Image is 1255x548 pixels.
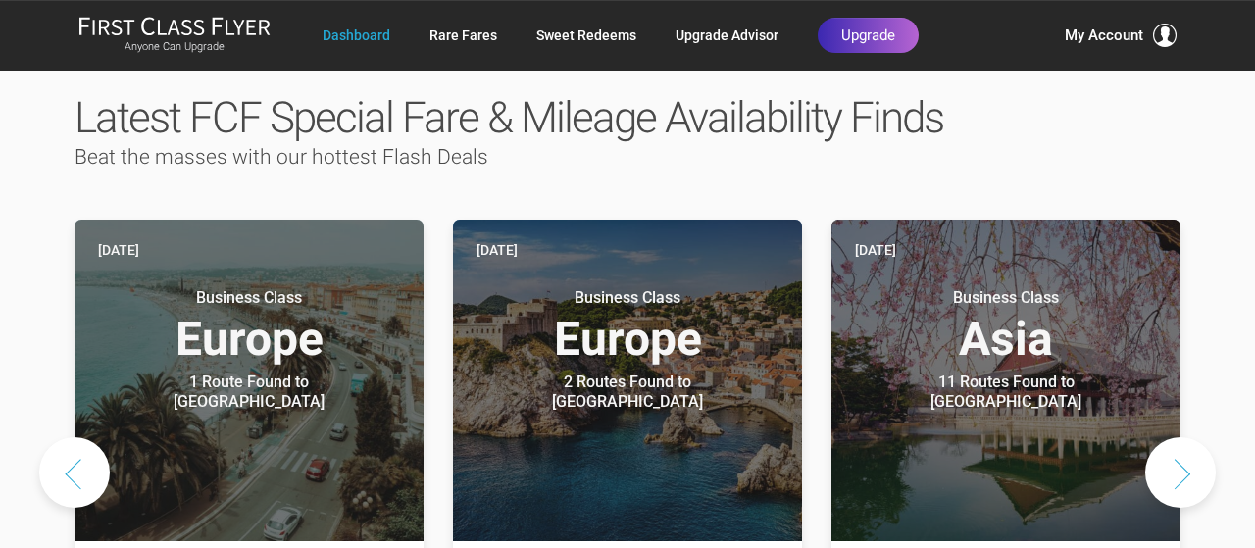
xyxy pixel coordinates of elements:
[505,288,750,308] small: Business Class
[75,145,488,169] span: Beat the masses with our hottest Flash Deals
[78,40,271,54] small: Anyone Can Upgrade
[126,373,372,412] div: 1 Route Found to [GEOGRAPHIC_DATA]
[323,18,390,53] a: Dashboard
[98,239,139,261] time: [DATE]
[477,288,778,363] h3: Europe
[883,288,1129,308] small: Business Class
[75,92,943,143] span: Latest FCF Special Fare & Mileage Availability Finds
[78,16,271,36] img: First Class Flyer
[818,18,919,53] a: Upgrade
[855,288,1157,363] h3: Asia
[1145,437,1216,508] button: Next slide
[1065,24,1177,47] button: My Account
[126,288,372,308] small: Business Class
[505,373,750,412] div: 2 Routes Found to [GEOGRAPHIC_DATA]
[98,288,400,363] h3: Europe
[1065,24,1143,47] span: My Account
[429,18,497,53] a: Rare Fares
[676,18,778,53] a: Upgrade Advisor
[78,16,271,55] a: First Class FlyerAnyone Can Upgrade
[536,18,636,53] a: Sweet Redeems
[855,239,896,261] time: [DATE]
[883,373,1129,412] div: 11 Routes Found to [GEOGRAPHIC_DATA]
[39,437,110,508] button: Previous slide
[477,239,518,261] time: [DATE]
